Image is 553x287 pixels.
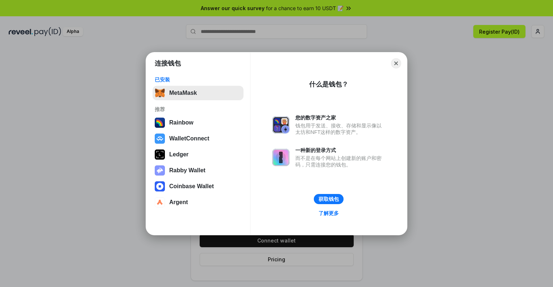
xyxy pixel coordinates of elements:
div: 推荐 [155,106,241,113]
div: 已安装 [155,76,241,83]
button: Ledger [153,147,244,162]
div: Ledger [169,151,188,158]
img: svg+xml,%3Csvg%20width%3D%2228%22%20height%3D%2228%22%20viewBox%3D%220%200%2028%2028%22%20fill%3D... [155,181,165,191]
div: 获取钱包 [319,196,339,202]
img: svg+xml,%3Csvg%20xmlns%3D%22http%3A%2F%2Fwww.w3.org%2F2000%2Fsvg%22%20fill%3D%22none%22%20viewBox... [155,165,165,176]
button: 获取钱包 [314,194,344,204]
img: svg+xml,%3Csvg%20xmlns%3D%22http%3A%2F%2Fwww.w3.org%2F2000%2Fsvg%22%20width%3D%2228%22%20height%3... [155,149,165,160]
img: svg+xml,%3Csvg%20xmlns%3D%22http%3A%2F%2Fwww.w3.org%2F2000%2Fsvg%22%20fill%3D%22none%22%20viewBox... [272,116,290,134]
div: 钱包用于发送、接收、存储和显示像以太坊和NFT这样的数字资产。 [295,122,385,135]
button: Rainbow [153,115,244,130]
img: svg+xml,%3Csvg%20width%3D%22120%22%20height%3D%22120%22%20viewBox%3D%220%200%20120%20120%22%20fil... [155,118,165,128]
div: Coinbase Wallet [169,183,214,190]
button: Argent [153,195,244,210]
div: MetaMask [169,90,197,96]
div: 一种新的登录方式 [295,147,385,153]
a: 了解更多 [314,208,343,218]
button: Coinbase Wallet [153,179,244,194]
img: svg+xml,%3Csvg%20fill%3D%22none%22%20height%3D%2233%22%20viewBox%3D%220%200%2035%2033%22%20width%... [155,88,165,98]
div: 而不是在每个网站上创建新的账户和密码，只需连接您的钱包。 [295,155,385,168]
button: Rabby Wallet [153,163,244,178]
img: svg+xml,%3Csvg%20width%3D%2228%22%20height%3D%2228%22%20viewBox%3D%220%200%2028%2028%22%20fill%3D... [155,197,165,207]
img: svg+xml,%3Csvg%20xmlns%3D%22http%3A%2F%2Fwww.w3.org%2F2000%2Fsvg%22%20fill%3D%22none%22%20viewBox... [272,149,290,166]
button: WalletConnect [153,131,244,146]
div: Rainbow [169,119,194,126]
div: 什么是钱包？ [309,80,348,89]
img: svg+xml,%3Csvg%20width%3D%2228%22%20height%3D%2228%22%20viewBox%3D%220%200%2028%2028%22%20fill%3D... [155,134,165,144]
h1: 连接钱包 [155,59,181,68]
div: Rabby Wallet [169,167,205,174]
button: Close [391,58,401,68]
div: Argent [169,199,188,206]
div: 了解更多 [319,210,339,216]
button: MetaMask [153,86,244,100]
div: WalletConnect [169,135,209,142]
div: 您的数字资产之家 [295,114,385,121]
